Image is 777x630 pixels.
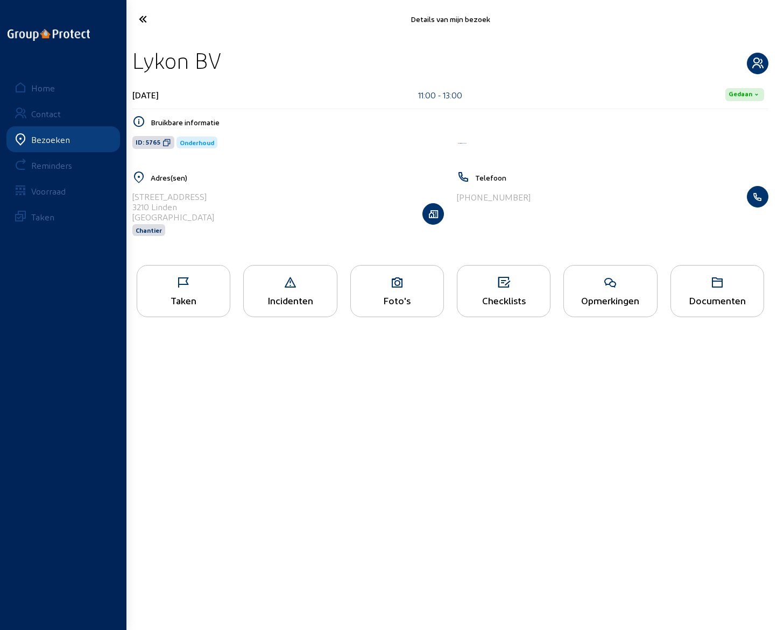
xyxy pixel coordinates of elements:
img: Aqua Protect [457,142,468,145]
div: 11:00 - 13:00 [418,90,462,100]
div: [PHONE_NUMBER] [457,192,531,202]
div: Bezoeken [31,134,70,145]
h5: Bruikbare informatie [151,118,768,127]
h5: Telefoon [475,173,768,182]
a: Reminders [6,152,120,178]
div: Opmerkingen [564,295,656,306]
div: Lykon BV [132,47,221,74]
a: Home [6,75,120,101]
div: [STREET_ADDRESS] [132,191,214,202]
span: Chantier [136,226,162,234]
img: logo-oneline.png [8,29,90,41]
div: Taken [31,212,54,222]
div: Home [31,83,55,93]
a: Taken [6,204,120,230]
h5: Adres(sen) [151,173,444,182]
div: Incidenten [244,295,336,306]
a: Bezoeken [6,126,120,152]
div: Foto's [351,295,443,306]
div: Checklists [457,295,550,306]
div: Details van mijn bezoek [232,15,668,24]
div: Contact [31,109,61,119]
span: ID: 5765 [136,138,160,147]
a: Contact [6,101,120,126]
div: Taken [137,295,230,306]
span: Gedaan [729,90,752,99]
div: 3210 Linden [132,202,214,212]
a: Voorraad [6,178,120,204]
span: Onderhoud [180,139,214,146]
div: [GEOGRAPHIC_DATA] [132,212,214,222]
div: [DATE] [132,90,159,100]
div: Documenten [671,295,764,306]
div: Reminders [31,160,72,170]
div: Voorraad [31,186,66,196]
